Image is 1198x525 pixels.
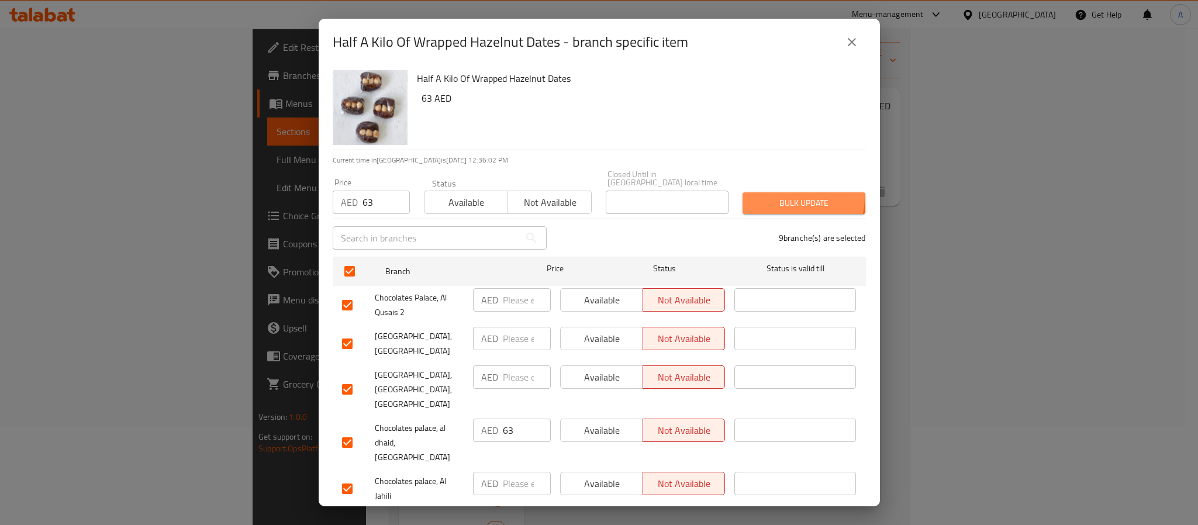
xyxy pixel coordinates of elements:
input: Please enter price [503,419,551,442]
p: AED [341,195,358,209]
span: Chocolates palace, Al Jahili [375,474,464,503]
button: Available [560,419,643,442]
p: 9 branche(s) are selected [779,232,866,244]
p: AED [481,476,498,491]
span: Status is valid till [734,261,856,276]
button: Available [560,327,643,350]
span: Not available [648,369,721,386]
button: close [838,28,866,56]
span: [GEOGRAPHIC_DATA], [GEOGRAPHIC_DATA] [375,329,464,358]
h6: Half A Kilo Of Wrapped Hazelnut Dates [417,70,857,87]
button: Not available [643,288,726,312]
input: Please enter price [362,191,410,214]
button: Available [424,191,508,214]
button: Not available [643,419,726,442]
p: Current time in [GEOGRAPHIC_DATA] is [DATE] 12:36:02 PM [333,155,866,165]
span: Not available [648,475,721,492]
span: Not available [513,194,587,211]
span: Available [429,194,503,211]
button: Bulk update [743,192,865,214]
button: Not available [643,365,726,389]
p: AED [481,423,498,437]
span: Available [565,292,638,309]
button: Available [560,288,643,312]
span: Branch [385,264,507,279]
span: Not available [648,330,721,347]
input: Please enter price [503,365,551,389]
span: [GEOGRAPHIC_DATA], [GEOGRAPHIC_DATA],[GEOGRAPHIC_DATA] [375,368,464,412]
button: Not available [507,191,592,214]
span: Available [565,369,638,386]
span: Available [565,330,638,347]
span: Chocolates Palace, Al Qusais 2 [375,291,464,320]
input: Please enter price [503,327,551,350]
button: Not available [643,472,726,495]
h6: 63 AED [422,90,857,106]
h2: Half A Kilo Of Wrapped Hazelnut Dates - branch specific item [333,33,688,51]
button: Not available [643,327,726,350]
span: Available [565,422,638,439]
span: Not available [648,422,721,439]
p: AED [481,293,498,307]
input: Search in branches [333,226,520,250]
p: AED [481,331,498,346]
span: Bulk update [752,196,856,210]
span: Available [565,475,638,492]
span: Not available [648,292,721,309]
button: Available [560,472,643,495]
button: Available [560,365,643,389]
input: Please enter price [503,288,551,312]
span: Chocolates palace, al dhaid,[GEOGRAPHIC_DATA] [375,421,464,465]
img: Half A Kilo Of Wrapped Hazelnut Dates [333,70,408,145]
input: Please enter price [503,472,551,495]
p: AED [481,370,498,384]
span: Price [516,261,594,276]
span: Status [603,261,725,276]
